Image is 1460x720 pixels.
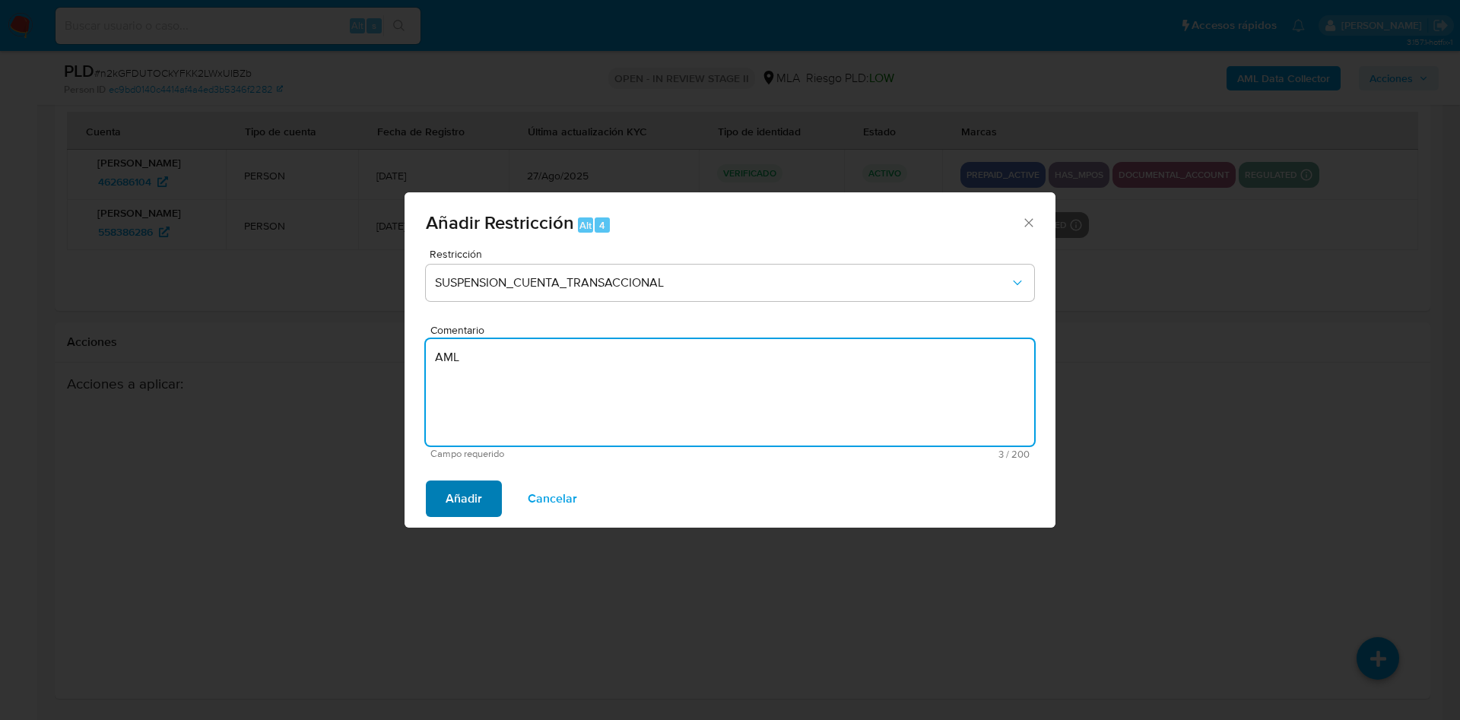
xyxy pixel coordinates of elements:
button: Restriction [426,265,1034,301]
span: Restricción [430,249,1038,259]
span: Añadir [446,482,482,515]
span: Añadir Restricción [426,209,574,236]
span: Alt [579,218,592,233]
span: Comentario [430,325,1039,336]
span: Cancelar [528,482,577,515]
button: Cancelar [508,481,597,517]
span: Máximo 200 caracteres [730,449,1030,459]
button: Cerrar ventana [1021,215,1035,229]
span: Campo requerido [430,449,730,459]
textarea: AML [426,339,1034,446]
span: 4 [599,218,605,233]
span: SUSPENSION_CUENTA_TRANSACCIONAL [435,275,1010,290]
button: Añadir [426,481,502,517]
